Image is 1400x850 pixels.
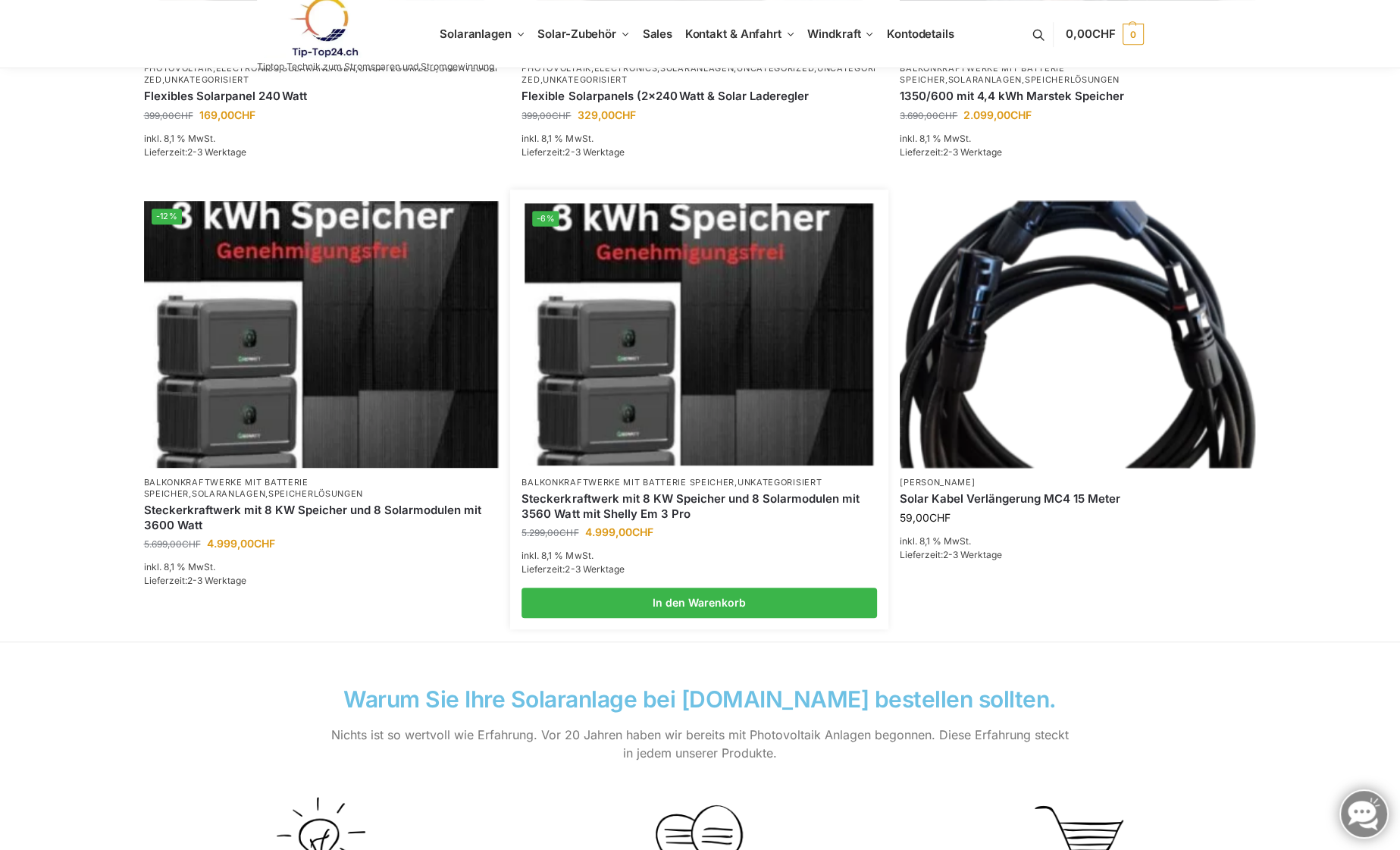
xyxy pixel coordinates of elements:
[521,89,877,104] a: Flexible Solarpanels (2×240 Watt & Solar Laderegler
[1025,74,1120,85] a: Speicherlösungen
[685,27,781,41] span: Kontakt & Anfahrt
[328,688,1071,710] h2: Warum Sie Ihre Solaranlage bei [DOMAIN_NAME] bestellen sollten.
[257,62,494,71] p: Tiptop Technik zum Stromsparen und Stromgewinnung
[900,201,1255,468] a: Solar-Verlängerungskabel
[187,146,246,158] span: 2-3 Werktage
[521,491,877,521] a: Steckerkraftwerk mit 8 KW Speicher und 8 Solarmodulen mit 3560 Watt mit Shelly Em 3 Pro
[521,477,877,488] p: ,
[187,575,246,586] span: 2-3 Werktage
[521,110,571,121] bdi: 399,00
[1092,27,1116,41] span: CHF
[900,511,951,524] bdi: 59,00
[552,110,571,121] span: CHF
[282,63,355,74] a: Solaranlagen
[268,488,363,499] a: Speicherlösungen
[900,535,1255,548] p: inkl. 8,1 % MwSt.
[254,537,275,550] span: CHF
[948,74,1022,85] a: Solaranlagen
[144,110,193,121] bdi: 399,00
[440,27,512,41] span: Solaranlagen
[900,146,1002,158] span: Lieferzeit:
[521,527,578,538] bdi: 5.299,00
[594,63,658,74] a: Electronics
[174,110,193,121] span: CHF
[192,488,265,499] a: Solaranlagen
[328,726,1071,762] p: Nichts ist so wertvoll wie Erfahrung. Vor 20 Jahren haben wir bereits mit Photovoltaik Anlagen be...
[660,63,734,74] a: Solaranlagen
[521,63,875,85] a: Uncategorized
[963,108,1032,121] bdi: 2.099,00
[144,63,500,86] p: , , , , ,
[144,201,500,468] a: -12%Steckerkraftwerk mit 8 KW Speicher und 8 Solarmodulen mit 3600 Watt
[144,146,246,158] span: Lieferzeit:
[521,132,877,146] p: inkl. 8,1 % MwSt.
[521,63,877,86] p: , , , , ,
[537,27,616,41] span: Solar-Zubehör
[144,63,213,74] a: Photovoltaik
[521,477,734,488] a: Balkonkraftwerke mit Batterie Speicher
[900,477,975,488] a: [PERSON_NAME]
[900,63,1064,85] a: Balkonkraftwerke mit Batterie Speicher
[900,549,1002,560] span: Lieferzeit:
[1123,24,1144,45] span: 0
[943,146,1002,158] span: 2-3 Werktage
[565,146,624,158] span: 2-3 Werktage
[1010,108,1032,121] span: CHF
[525,203,874,465] img: Balkon-Terrassen-Kraftwerke 12
[543,74,628,85] a: Unkategorisiert
[164,74,249,85] a: Unkategorisiert
[738,477,822,488] a: Unkategorisiert
[144,575,246,586] span: Lieferzeit:
[216,63,280,74] a: Electronics
[144,89,500,104] a: Flexibles Solarpanel 240 Watt
[631,525,653,538] span: CHF
[525,203,874,465] a: -6%Steckerkraftwerk mit 8 KW Speicher und 8 Solarmodulen mit 3560 Watt mit Shelly Em 3 Pro
[938,110,957,121] span: CHF
[614,108,635,121] span: CHF
[584,525,653,538] bdi: 4.999,00
[521,549,877,563] p: inkl. 8,1 % MwSt.
[521,146,624,158] span: Lieferzeit:
[144,201,500,468] img: Balkon-Terrassen-Kraftwerke 11
[900,63,1255,86] p: , ,
[144,503,500,532] a: Steckerkraftwerk mit 8 KW Speicher und 8 Solarmodulen mit 3600 Watt
[144,132,500,146] p: inkl. 8,1 % MwSt.
[359,63,436,74] a: Uncategorized
[565,563,624,575] span: 2-3 Werktage
[900,89,1255,104] a: 1350/600 mit 4,4 kWh Marstek Speicher
[521,588,877,618] a: In den Warenkorb legen: „Steckerkraftwerk mit 8 KW Speicher und 8 Solarmodulen mit 3560 Watt mit ...
[207,537,275,550] bdi: 4.999,00
[900,491,1255,507] a: Solar Kabel Verlängerung MC4 15 Meter
[521,563,624,575] span: Lieferzeit:
[559,527,578,538] span: CHF
[929,511,951,524] span: CHF
[807,27,860,41] span: Windkraft
[521,63,590,74] a: Photovoltaik
[1066,27,1115,41] span: 0,00
[577,108,635,121] bdi: 329,00
[144,560,500,574] p: inkl. 8,1 % MwSt.
[144,538,201,550] bdi: 5.699,00
[900,201,1255,468] img: Balkon-Terrassen-Kraftwerke 13
[643,27,673,41] span: Sales
[737,63,814,74] a: Uncategorized
[144,63,498,85] a: Uncategorized
[943,549,1002,560] span: 2-3 Werktage
[199,108,255,121] bdi: 169,00
[182,538,201,550] span: CHF
[234,108,255,121] span: CHF
[887,27,954,41] span: Kontodetails
[1066,11,1143,57] a: 0,00CHF 0
[144,477,309,499] a: Balkonkraftwerke mit Batterie Speicher
[900,110,957,121] bdi: 3.690,00
[144,477,500,500] p: , ,
[900,132,1255,146] p: inkl. 8,1 % MwSt.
